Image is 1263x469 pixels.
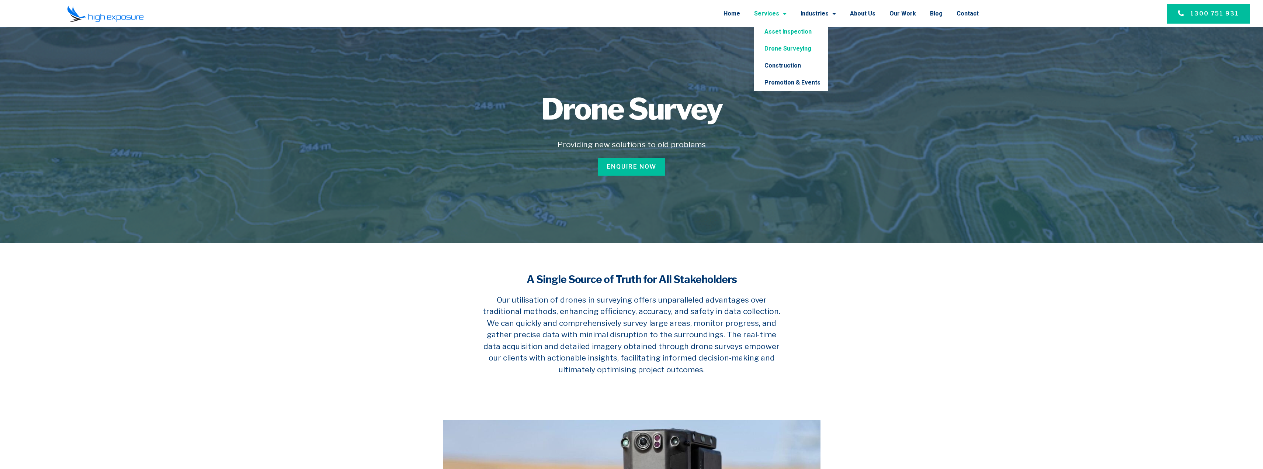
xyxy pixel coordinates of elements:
a: Contact [957,4,979,23]
a: Blog [930,4,943,23]
a: Asset Inspection [754,23,828,40]
span: Enquire Now [607,162,656,171]
a: Our Work [889,4,916,23]
a: Drone Surveying [754,40,828,57]
img: Final-Logo copy [67,6,144,22]
h1: Drone Survey [411,94,852,124]
a: Services [754,4,787,23]
a: About Us [850,4,875,23]
h5: Our utilisation of drones in surveying offers unparalleled advantages over traditional methods, e... [480,294,783,387]
a: 1300 751 931 [1167,4,1250,24]
a: Promotion & Events [754,74,828,91]
a: Construction [754,57,828,74]
ul: Services [754,23,828,91]
a: Enquire Now [598,158,665,176]
a: Home [724,4,740,23]
h4: A Single Source of Truth for All Stakeholders [480,272,783,287]
a: Industries [801,4,836,23]
h5: Providing new solutions to old problems [411,139,852,151]
span: 1300 751 931 [1190,9,1239,18]
nav: Menu [209,4,979,23]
